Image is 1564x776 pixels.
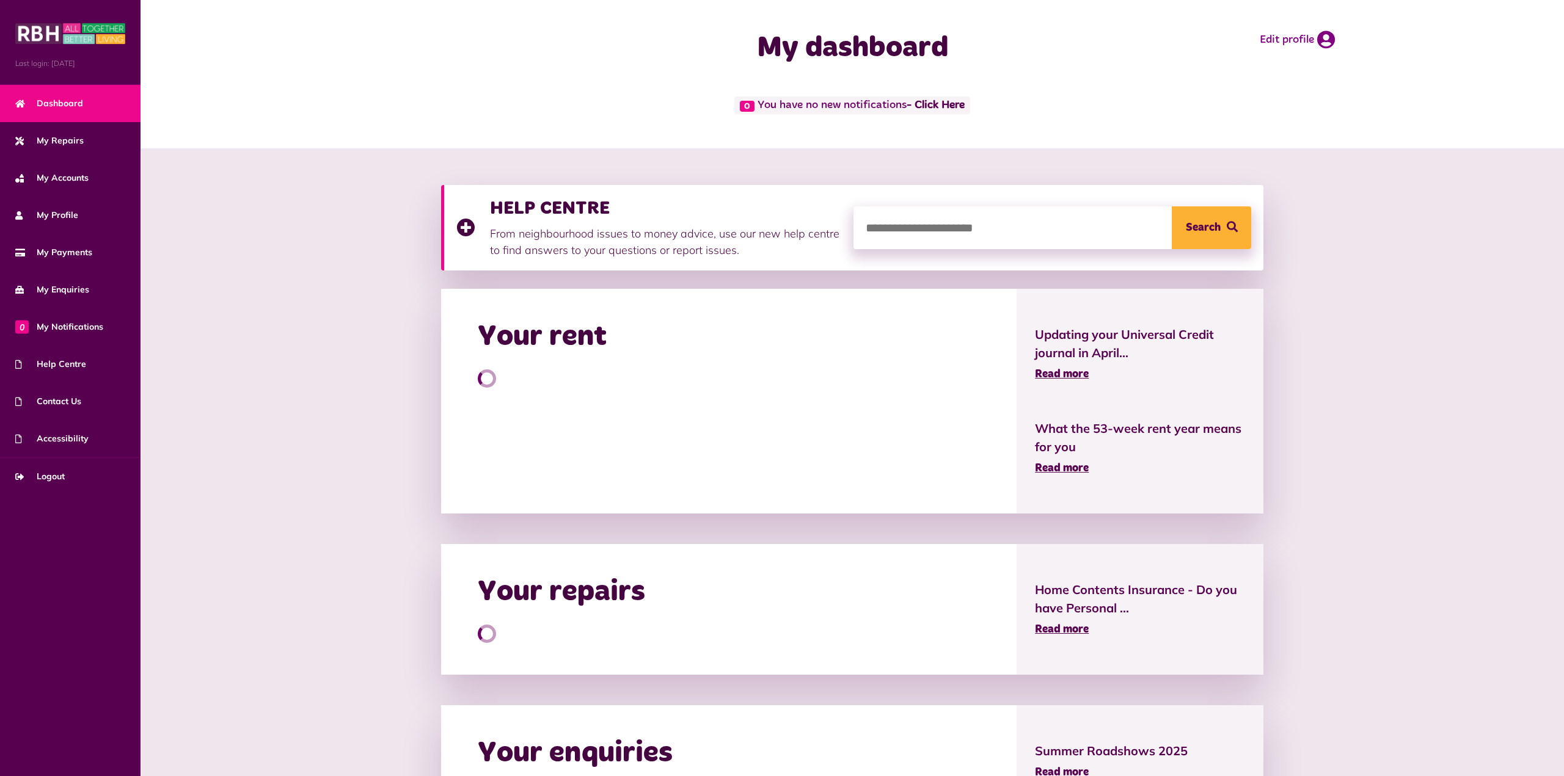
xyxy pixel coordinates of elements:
[15,246,92,259] span: My Payments
[15,134,84,147] span: My Repairs
[15,172,89,184] span: My Accounts
[1035,581,1245,617] span: Home Contents Insurance - Do you have Personal ...
[490,197,842,219] h3: HELP CENTRE
[15,395,81,408] span: Contact Us
[740,101,755,112] span: 0
[15,470,65,483] span: Logout
[15,432,89,445] span: Accessibility
[15,97,83,110] span: Dashboard
[1035,325,1245,383] a: Updating your Universal Credit journal in April... Read more
[1172,206,1251,249] button: Search
[478,319,607,355] h2: Your rent
[15,58,125,69] span: Last login: [DATE]
[907,100,965,111] a: - Click Here
[1035,581,1245,638] a: Home Contents Insurance - Do you have Personal ... Read more
[15,209,78,222] span: My Profile
[1186,206,1221,249] span: Search
[478,736,673,771] h2: Your enquiries
[15,320,29,333] span: 0
[608,31,1097,66] h1: My dashboard
[490,225,842,258] p: From neighbourhood issues to money advice, use our new help centre to find answers to your questi...
[15,283,89,296] span: My Enquiries
[15,358,86,371] span: Help Centre
[1035,463,1089,474] span: Read more
[1035,419,1245,456] span: What the 53-week rent year means for you
[734,96,970,114] span: You have no new notifications
[1035,325,1245,362] span: Updating your Universal Credit journal in April...
[1035,624,1089,635] span: Read more
[15,21,125,46] img: MyRBH
[1260,31,1335,49] a: Edit profile
[15,321,103,333] span: My Notifications
[1035,369,1089,380] span: Read more
[1035,742,1245,760] span: Summer Roadshows 2025
[1035,419,1245,477] a: What the 53-week rent year means for you Read more
[478,575,645,610] h2: Your repairs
